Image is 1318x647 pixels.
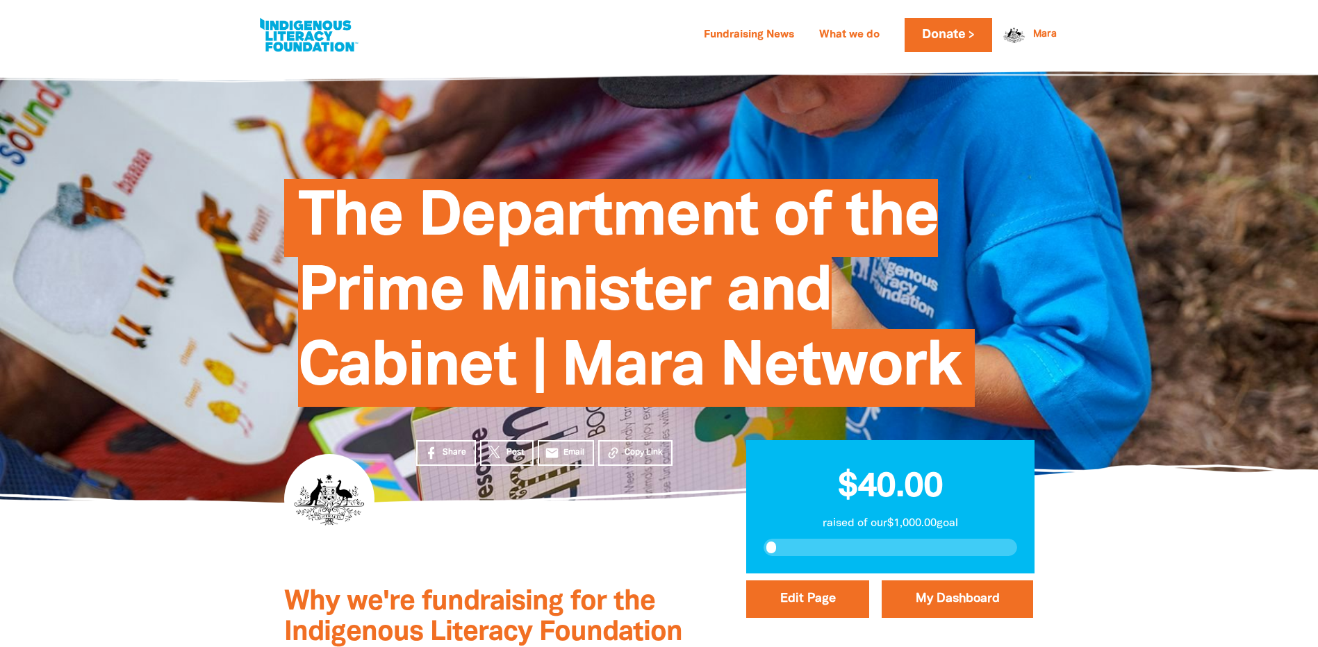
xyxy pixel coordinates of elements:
[746,580,869,618] button: Edit Page
[905,18,992,52] a: Donate
[563,446,584,459] span: Email
[284,589,682,646] span: Why we're fundraising for the Indigenous Literacy Foundation
[695,24,802,47] a: Fundraising News
[764,515,1017,532] p: raised of our $1,000.00 goal
[1033,30,1057,40] a: Mara
[598,440,673,466] button: Copy Link
[416,440,476,466] a: Share
[811,24,888,47] a: What we do
[480,440,534,466] a: Post
[882,580,1033,618] a: My Dashboard
[625,446,663,459] span: Copy Link
[545,446,559,460] i: email
[298,190,962,407] span: The Department of the Prime Minister and Cabinet | Mara Network
[506,446,524,459] span: Post
[443,446,466,459] span: Share
[838,471,943,503] span: $40.00
[538,440,595,466] a: emailEmail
